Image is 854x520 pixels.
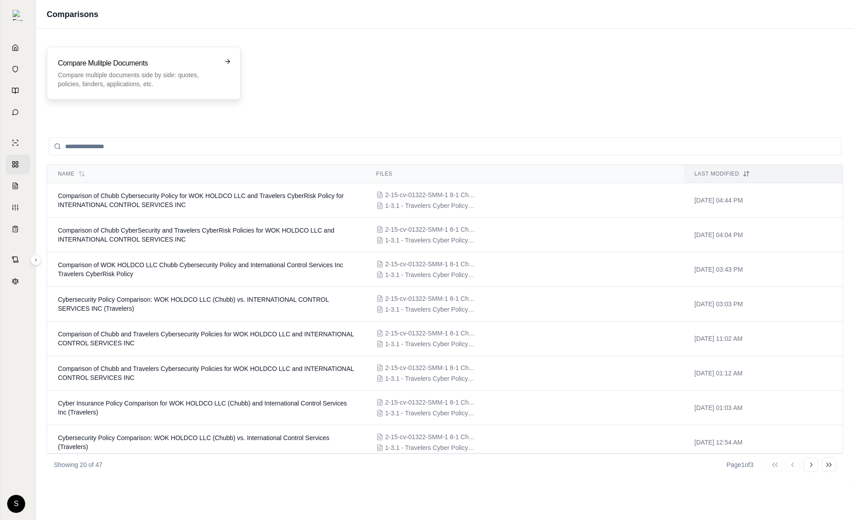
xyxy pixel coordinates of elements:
a: Claim Coverage [6,176,30,196]
span: 2-15-cv-01322-SMM-1 8-1 Chubb Cyber2.pdf [385,432,475,441]
a: Documents Vault [6,59,30,79]
h3: Compare Mulitple Documents [58,58,217,69]
a: Coverage Table [6,219,30,239]
button: Expand sidebar [9,6,27,24]
span: Cybersecurity Policy Comparison: WOK HOLDCO LLC (Chubb) vs. INTERNATIONAL CONTROL SERVICES INC (T... [58,296,329,312]
span: Cybersecurity Policy Comparison: WOK HOLDCO LLC (Chubb) vs. International Control Services (Trave... [58,434,330,450]
a: Home [6,38,30,57]
a: Single Policy [6,133,30,153]
a: Custom Report [6,198,30,217]
span: 2-15-cv-01322-SMM-1 8-1 Chubb Cyber2.pdf [385,190,475,199]
span: 1-3.1 - Travelers Cyber Policy40.pdf [385,374,475,383]
img: Expand sidebar [13,10,23,21]
h1: Comparisons [47,8,98,21]
div: Last modified [695,170,832,177]
span: Cyber Insurance Policy Comparison for WOK HOLDCO LLC (Chubb) and International Control Services I... [58,400,347,416]
span: 1-3.1 - Travelers Cyber Policy40.pdf [385,409,475,418]
span: 2-15-cv-01322-SMM-1 8-1 Chubb Cyber2.pdf [385,225,475,234]
p: Showing 20 of 47 [54,460,102,469]
span: Comparison of Chubb CyberSecurity and Travelers CyberRisk Policies for WOK HOLDCO LLC and INTERNA... [58,227,334,243]
td: [DATE] 01:12 AM [684,356,843,391]
span: 1-3.1 - Travelers Cyber Policy40.pdf [385,305,475,314]
td: [DATE] 12:54 AM [684,425,843,460]
a: Prompt Library [6,81,30,101]
span: 1-3.1 - Travelers Cyber Policy40.pdf [385,339,475,348]
th: Files [365,165,684,183]
a: Legal Search Engine [6,271,30,291]
div: Page 1 of 3 [726,460,753,469]
a: Policy Comparisons [6,154,30,174]
td: [DATE] 04:44 PM [684,183,843,218]
span: Comparison of Chubb Cybersecurity Policy for WOK HOLDCO LLC and Travelers CyberRisk Policy for IN... [58,192,343,208]
td: [DATE] 01:03 AM [684,391,843,425]
span: Comparison of Chubb and Travelers Cybersecurity Policies for WOK HOLDCO LLC and INTERNATIONAL CON... [58,365,354,381]
div: Name [58,170,355,177]
span: 2-15-cv-01322-SMM-1 8-1 Chubb Cyber2.pdf [385,398,475,407]
span: 1-3.1 - Travelers Cyber Policy40.pdf [385,201,475,210]
span: 2-15-cv-01322-SMM-1 8-1 Chubb Cyber2.pdf [385,329,475,338]
span: 1-3.1 - Travelers Cyber Policy40.pdf [385,236,475,245]
span: 1-3.1 - Travelers Cyber Policy40.pdf [385,443,475,452]
p: Compare multiple documents side by side: quotes, policies, binders, applications, etc. [58,71,217,88]
span: Comparison of WOK HOLDCO LLC Chubb Cybersecurity Policy and International Control Services Inc Tr... [58,261,343,278]
td: [DATE] 11:02 AM [684,322,843,356]
span: 2-15-cv-01322-SMM-1 8-1 Chubb Cyber2.pdf [385,294,475,303]
span: 2-15-cv-01322-SMM-1 8-1 Chubb Cyber2.pdf [385,363,475,372]
span: Comparison of Chubb and Travelers Cybersecurity Policies for WOK HOLDCO LLC and INTERNATIONAL CON... [58,331,354,347]
a: Chat [6,102,30,122]
span: 1-3.1 - Travelers Cyber Policy40.pdf [385,270,475,279]
a: Contract Analysis [6,250,30,269]
td: [DATE] 04:04 PM [684,218,843,252]
td: [DATE] 03:43 PM [684,252,843,287]
td: [DATE] 03:03 PM [684,287,843,322]
button: Expand sidebar [31,255,41,265]
div: S [7,495,25,513]
span: 2-15-cv-01322-SMM-1 8-1 Chubb Cyber2.pdf [385,260,475,269]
